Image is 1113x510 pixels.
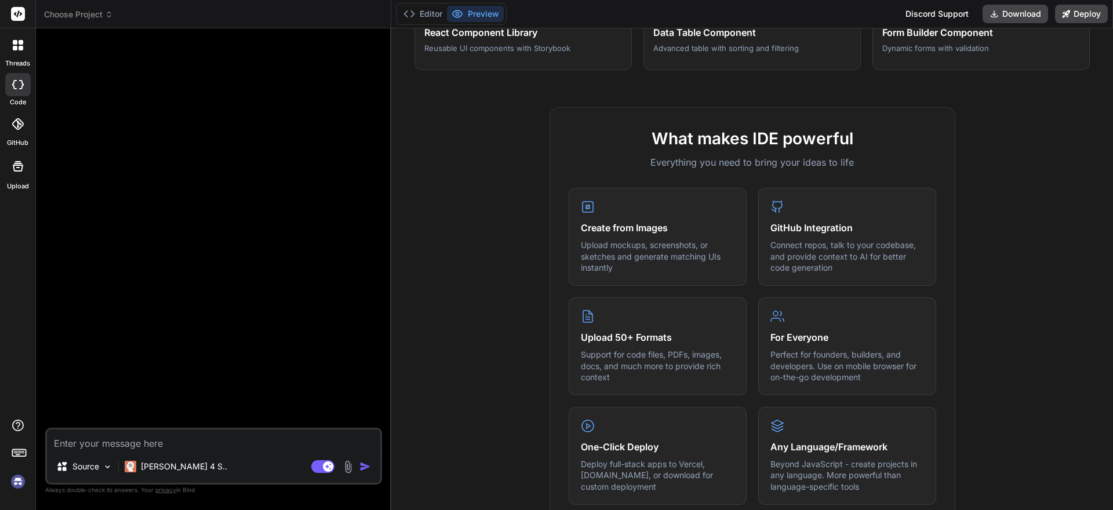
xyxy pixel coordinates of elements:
h4: Data Table Component [653,25,851,39]
p: Beyond JavaScript - create projects in any language. More powerful than language-specific tools [770,458,924,493]
img: icon [359,461,371,472]
img: attachment [341,460,355,473]
h2: What makes IDE powerful [569,126,936,151]
div: Discord Support [899,5,976,23]
p: Deploy full-stack apps to Vercel, [DOMAIN_NAME], or download for custom deployment [581,458,734,493]
p: Perfect for founders, builders, and developers. Use on mobile browser for on-the-go development [770,349,924,383]
p: Reusable UI components with Storybook [424,43,622,53]
h4: Any Language/Framework [770,440,924,454]
p: Upload mockups, screenshots, or sketches and generate matching UIs instantly [581,239,734,274]
span: Choose Project [44,9,113,20]
label: threads [5,59,30,68]
img: Pick Models [103,462,112,472]
p: Advanced table with sorting and filtering [653,43,851,53]
span: privacy [155,486,176,493]
p: Support for code files, PDFs, images, docs, and much more to provide rich context [581,349,734,383]
h4: GitHub Integration [770,221,924,235]
button: Download [983,5,1048,23]
label: code [10,97,26,107]
button: Deploy [1055,5,1108,23]
h4: React Component Library [424,25,622,39]
button: Preview [447,6,504,22]
p: Dynamic forms with validation [882,43,1080,53]
label: GitHub [7,138,28,148]
h4: For Everyone [770,330,924,344]
label: Upload [7,181,29,191]
h4: Upload 50+ Formats [581,330,734,344]
h4: Form Builder Component [882,25,1080,39]
p: [PERSON_NAME] 4 S.. [141,461,227,472]
h4: Create from Images [581,221,734,235]
p: Always double-check its answers. Your in Bind [45,485,382,496]
button: Editor [399,6,447,22]
img: Claude 4 Sonnet [125,461,136,472]
img: signin [8,472,28,491]
p: Everything you need to bring your ideas to life [569,155,936,169]
p: Source [72,461,99,472]
h4: One-Click Deploy [581,440,734,454]
p: Connect repos, talk to your codebase, and provide context to AI for better code generation [770,239,924,274]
